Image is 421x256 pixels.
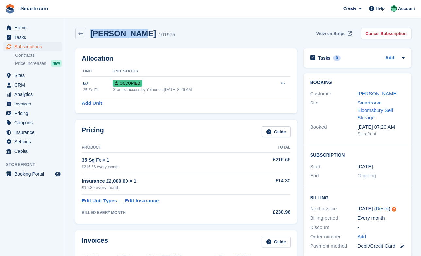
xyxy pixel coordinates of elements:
[361,28,411,39] a: Cancel Subscription
[310,215,358,222] div: Billing period
[314,28,353,39] a: View on Stripe
[14,128,54,137] span: Insurance
[82,156,251,164] div: 35 Sq Ft × 1
[310,205,358,213] div: Next invoice
[159,31,175,39] div: 101975
[3,33,62,42] a: menu
[398,6,415,12] span: Account
[15,52,62,58] a: Contracts
[14,109,54,118] span: Pricing
[251,208,291,216] div: £230.96
[357,163,373,170] time: 2025-08-17 00:00:00 UTC
[262,126,291,137] a: Guide
[3,109,62,118] a: menu
[357,215,405,222] div: Every month
[15,60,46,67] span: Price increases
[14,137,54,146] span: Settings
[357,100,393,120] a: Smartroom Bloomsbury Self Storage
[251,173,291,195] td: £14.30
[310,80,405,85] h2: Booking
[251,142,291,153] th: Total
[316,30,345,37] span: View on Stripe
[83,80,113,87] div: 67
[82,210,251,216] div: BILLED EVERY MONTH
[82,66,113,77] th: Unit
[376,5,385,12] span: Help
[310,99,358,121] div: Site
[14,23,54,32] span: Home
[357,224,405,231] div: -
[3,137,62,146] a: menu
[3,128,62,137] a: menu
[310,172,358,180] div: End
[14,169,54,179] span: Booking Portal
[82,126,104,137] h2: Pricing
[251,152,291,173] td: £216.66
[391,5,397,12] img: Jacob Gabriel
[82,237,108,248] h2: Invoices
[125,197,159,205] a: Edit Insurance
[18,3,51,14] a: Smartroom
[385,55,394,62] a: Add
[14,90,54,99] span: Analytics
[14,71,54,80] span: Sites
[343,5,356,12] span: Create
[3,90,62,99] a: menu
[3,118,62,127] a: menu
[14,147,54,156] span: Capital
[90,29,156,38] h2: [PERSON_NAME]
[113,66,264,77] th: Unit Status
[15,60,62,67] a: Price increases NEW
[3,71,62,80] a: menu
[82,142,251,153] th: Product
[83,87,113,93] div: 35 Sq Ft
[310,152,405,158] h2: Subscription
[14,33,54,42] span: Tasks
[14,42,54,51] span: Subscriptions
[357,205,405,213] div: [DATE] ( )
[82,177,251,185] div: Insurance £2,000.00 × 1
[310,123,358,137] div: Booked
[357,233,366,241] a: Add
[3,80,62,89] a: menu
[82,100,102,107] a: Add Unit
[357,131,405,137] div: Storefront
[3,169,62,179] a: menu
[14,80,54,89] span: CRM
[3,147,62,156] a: menu
[310,233,358,241] div: Order number
[391,206,397,212] div: Tooltip anchor
[3,42,62,51] a: menu
[82,197,117,205] a: Edit Unit Types
[113,80,142,87] span: Occupied
[82,184,251,191] div: £14.30 every month
[262,237,291,248] a: Guide
[357,123,405,131] div: [DATE] 07:20 AM
[82,55,291,62] h2: Allocation
[333,55,341,61] div: 0
[357,91,397,96] a: [PERSON_NAME]
[14,99,54,108] span: Invoices
[54,170,62,178] a: Preview store
[82,164,251,170] div: £216.66 every month
[6,161,65,168] span: Storefront
[14,118,54,127] span: Coupons
[357,173,376,178] span: Ongoing
[3,23,62,32] a: menu
[310,163,358,170] div: Start
[3,99,62,108] a: menu
[5,4,15,14] img: stora-icon-8386f47178a22dfd0bd8f6a31ec36ba5ce8667c1dd55bd0f319d3a0aa187defe.svg
[357,242,405,250] div: Debit/Credit Card
[310,90,358,98] div: Customer
[318,55,331,61] h2: Tasks
[51,60,62,67] div: NEW
[310,194,405,200] h2: Billing
[376,206,389,211] a: Reset
[310,242,358,250] div: Payment method
[310,224,358,231] div: Discount
[113,87,264,93] div: Granted access by Yelnur on [DATE] 8:26 AM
